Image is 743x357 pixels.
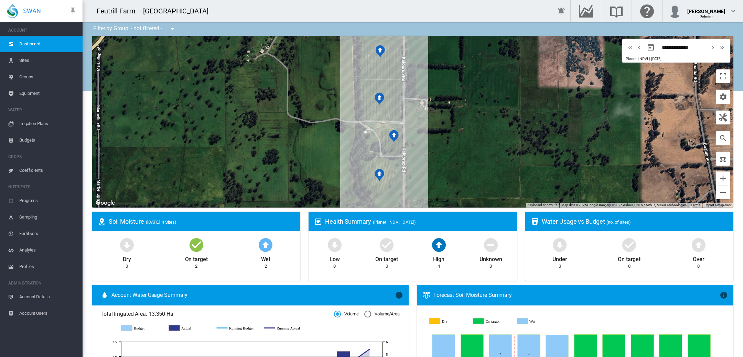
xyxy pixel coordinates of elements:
[8,181,77,192] span: NUTRIENTS
[146,220,176,225] span: ([DATE], 4 Sites)
[635,43,644,52] button: icon-chevron-left
[438,263,440,269] div: 4
[19,52,77,69] span: Sites
[364,311,400,317] md-radio-button: Volume/Area
[126,263,128,269] div: 0
[100,291,109,299] md-icon: icon-water
[19,209,77,225] span: Sampling
[628,263,631,269] div: 0
[121,325,162,331] g: Budget
[375,169,384,181] div: NDVI: Stage 1 SHA
[94,199,117,208] img: Google
[608,7,625,15] md-icon: Search the knowledge base
[217,325,257,331] g: Running Budget
[690,236,707,253] md-icon: icon-arrow-up-bold-circle
[386,340,388,344] tspan: 6
[69,7,77,15] md-icon: icon-pin
[626,43,635,52] button: icon-chevron-double-left
[626,57,648,61] span: Planet | NDVI
[7,4,18,18] img: SWAN-Landscape-Logo-Colour-drop.png
[518,318,557,325] g: Wet
[528,203,557,208] button: Keyboard shortcuts
[19,85,77,102] span: Equipment
[8,25,77,36] span: ACCOUNT
[111,291,395,299] span: Account Water Usage Summary
[333,263,336,269] div: 0
[716,90,730,104] button: icon-cog
[375,92,384,105] div: NDVI: Stage 3 SHA
[373,220,416,225] span: (Planet | NDVI, [DATE])
[19,258,77,275] span: Profiles
[430,318,469,325] g: Dry
[169,325,209,331] g: Actual
[109,217,295,226] div: Soil Moisture
[626,43,634,52] md-icon: icon-chevron-double-left
[621,236,637,253] md-icon: icon-checkbox-marked-circle
[687,5,725,12] div: [PERSON_NAME]
[552,253,567,263] div: Under
[19,242,77,258] span: Analytes
[693,253,704,263] div: Over
[551,236,568,253] md-icon: icon-arrow-down-bold-circle
[326,236,343,253] md-icon: icon-arrow-down-bold-circle
[559,263,561,269] div: 0
[709,43,718,52] button: icon-chevron-right
[94,199,117,208] a: Open this area in Google Maps (opens a new window)
[88,22,181,36] div: Filter by Group: - not filtered -
[264,325,305,331] g: Running Actual
[729,7,737,15] md-icon: icon-chevron-down
[691,203,700,207] a: Terms
[720,291,728,299] md-icon: icon-information
[330,253,340,263] div: Low
[716,131,730,145] button: icon-magnify
[718,43,726,52] md-icon: icon-chevron-double-right
[700,14,713,18] span: (Admin)
[554,4,568,18] button: icon-bell-ring
[719,93,727,101] md-icon: icon-cog
[431,236,447,253] md-icon: icon-arrow-up-bold-circle
[561,203,687,207] span: Map data ©2025 Google Imagery ©2025 Airbus, CNES / Airbus, Maxar Technologies
[112,340,117,344] tspan: 2.5
[697,263,700,269] div: 0
[542,217,728,226] div: Water Usage vs Budget
[19,162,77,179] span: Coefficients
[635,43,643,52] md-icon: icon-chevron-left
[422,291,431,299] md-icon: icon-thermometer-lines
[716,186,730,199] button: Zoom out
[719,155,727,163] md-icon: icon-select-all
[395,291,403,299] md-icon: icon-information
[19,305,77,322] span: Account Users
[606,220,631,225] span: (no. of sites)
[100,310,334,318] span: Total Irrigated Area: 13.350 Ha
[257,236,274,253] md-icon: icon-arrow-up-bold-circle
[557,7,566,15] md-icon: icon-bell-ring
[386,352,388,356] tspan: 5
[23,7,41,15] span: SWAN
[716,69,730,83] button: Toggle fullscreen view
[19,36,77,52] span: Dashboard
[578,7,594,15] md-icon: Go to the Data Hub
[19,289,77,305] span: Account Details
[649,57,661,61] span: | [DATE]
[531,217,539,226] md-icon: icon-cup-water
[8,104,77,115] span: WATER
[8,151,77,162] span: CROPS
[719,134,727,142] md-icon: icon-magnify
[8,278,77,289] span: ADMINISTRATION
[489,263,492,269] div: 0
[98,217,106,226] md-icon: icon-map-marker-radius
[325,217,511,226] div: Health Summary
[185,253,208,263] div: On target
[195,263,197,269] div: 2
[718,43,726,52] button: icon-chevron-double-right
[314,217,322,226] md-icon: icon-heart-box-outline
[168,25,176,33] md-icon: icon-menu-down
[368,348,371,350] circle: Running Actual 5 Oct 5.4
[389,130,399,142] div: NDVI: Stage 2 SHA
[433,253,444,263] div: High
[119,236,135,253] md-icon: icon-arrow-down-bold-circle
[386,263,388,269] div: 0
[19,132,77,148] span: Budgets
[716,171,730,185] button: Zoom in
[668,4,682,18] img: profile.jpg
